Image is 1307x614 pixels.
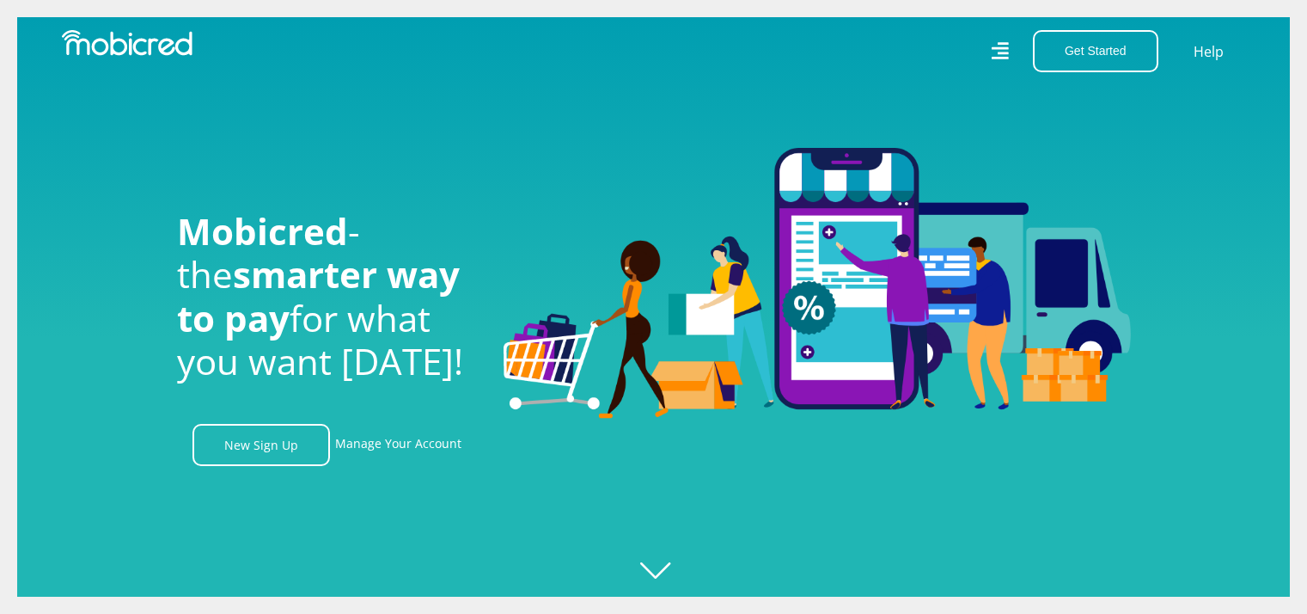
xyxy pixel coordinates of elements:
button: Get Started [1033,30,1158,72]
a: Help [1193,40,1225,63]
img: Mobicred [62,30,192,56]
img: Welcome to Mobicred [504,148,1131,420]
a: New Sign Up [192,424,330,466]
span: Mobicred [177,206,348,255]
h1: - the for what you want [DATE]! [177,210,478,384]
a: Manage Your Account [335,424,461,466]
span: smarter way to pay [177,249,460,341]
